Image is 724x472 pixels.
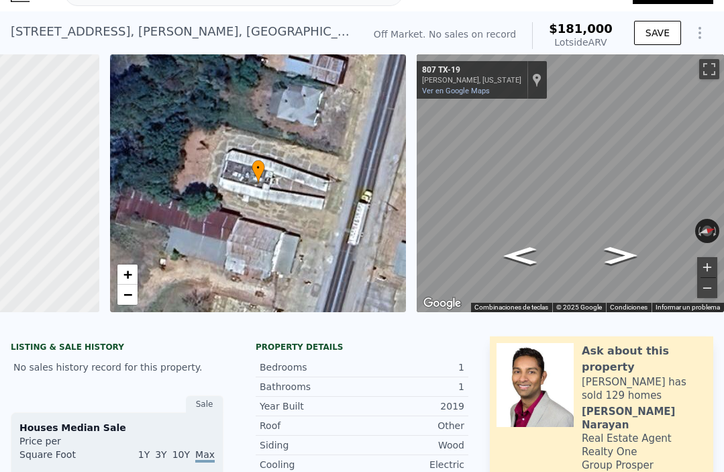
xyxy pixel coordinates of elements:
[260,380,362,393] div: Bathrooms
[417,54,724,312] div: Mapa
[422,65,521,76] div: 807 TX-19
[155,449,166,460] span: 3Y
[256,342,468,352] div: Property details
[582,405,707,432] div: [PERSON_NAME] Narayan
[490,243,551,269] path: Ir al sur, TX-19
[362,419,465,432] div: Other
[362,399,465,413] div: 2019
[11,355,223,379] div: No sales history record for this property.
[686,19,713,46] button: Show Options
[656,303,720,311] a: Informar un problema
[582,375,707,402] div: [PERSON_NAME] has sold 129 homes
[712,219,719,243] button: Rotar en el sentido de las manecillas del reloj
[420,295,464,312] a: Abrir esta área en Google Maps (se abre en una ventana nueva)
[195,449,215,463] span: Max
[138,449,150,460] span: 1Y
[549,36,613,49] div: Lotside ARV
[117,265,138,285] a: Zoom in
[474,303,548,312] button: Combinaciones de teclas
[252,162,265,174] span: •
[417,54,724,312] div: Street View
[260,458,362,471] div: Cooling
[117,285,138,305] a: Zoom out
[362,438,465,452] div: Wood
[549,21,613,36] span: $181,000
[11,342,223,355] div: LISTING & SALE HISTORY
[123,266,132,283] span: +
[362,458,465,471] div: Electric
[260,438,362,452] div: Siding
[634,21,681,45] button: SAVE
[362,380,465,393] div: 1
[19,421,215,434] div: Houses Median Sale
[556,303,602,311] span: © 2025 Google
[610,303,648,311] a: Condiciones (se abre en una nueva pestaña)
[582,445,707,472] div: Realty One Group Prosper
[260,361,362,374] div: Bedrooms
[362,361,465,374] div: 1
[582,432,672,445] div: Real Estate Agent
[260,419,362,432] div: Roof
[697,257,717,277] button: Acercar
[422,87,490,95] a: Ver en Google Maps
[186,395,223,413] div: Sale
[590,242,652,268] path: Ir al norte, TX-19
[11,22,352,41] div: [STREET_ADDRESS] , [PERSON_NAME] , [GEOGRAPHIC_DATA] 75835
[422,76,521,85] div: [PERSON_NAME], [US_STATE]
[420,295,464,312] img: Google
[697,278,717,298] button: Alejar
[582,343,707,375] div: Ask about this property
[123,286,132,303] span: −
[260,399,362,413] div: Year Built
[172,449,190,460] span: 10Y
[19,434,117,469] div: Price per Square Foot
[252,160,265,183] div: •
[694,223,720,239] button: Restablecer la vista
[374,28,516,41] div: Off Market. No sales on record
[695,219,703,243] button: Rotar en sentido antihorario
[532,73,541,87] a: Mostrar ubicación en el mapa
[699,59,719,79] button: Activar o desactivar la vista de pantalla completa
